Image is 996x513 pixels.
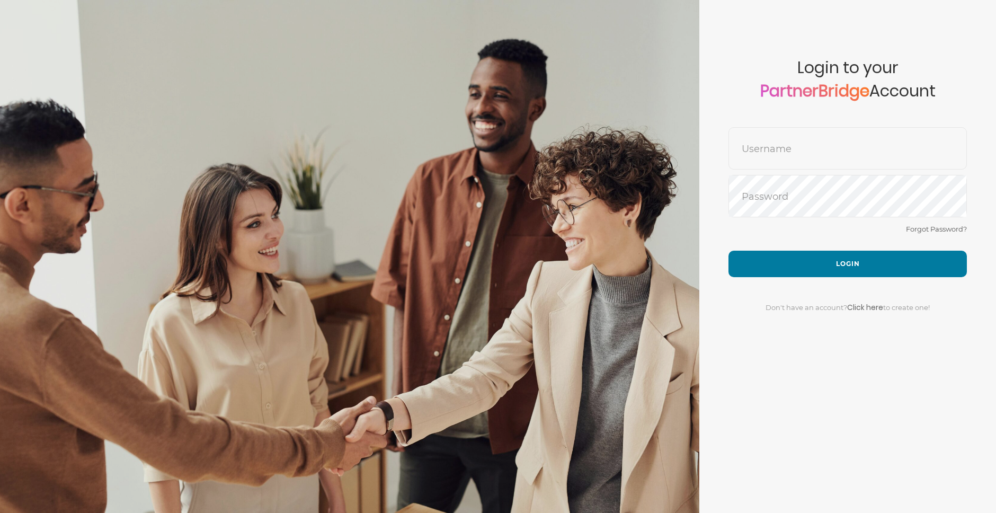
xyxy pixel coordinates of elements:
[728,58,967,127] span: Login to your Account
[847,302,883,313] a: Click here
[760,79,869,102] a: PartnerBridge
[728,251,967,277] button: Login
[766,303,930,312] span: Don't have an account? to create one!
[906,225,967,233] a: Forgot Password?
